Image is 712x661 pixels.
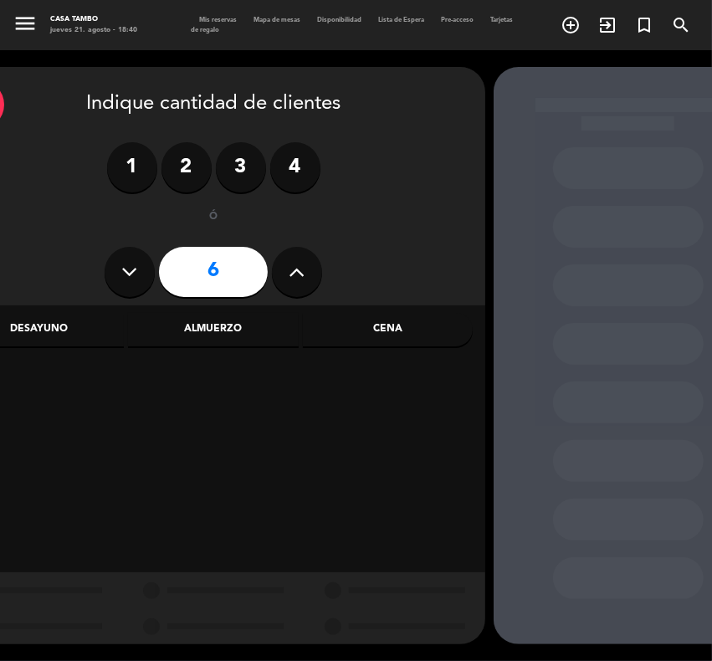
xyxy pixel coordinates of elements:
i: exit_to_app [597,15,617,35]
i: menu [13,11,38,36]
i: turned_in_not [634,15,654,35]
i: search [671,15,691,35]
label: 3 [216,142,266,192]
span: Tarjetas de regalo [191,17,513,33]
div: ó [187,209,241,226]
div: Casa Tambo [50,14,137,25]
label: 2 [161,142,212,192]
span: Disponibilidad [309,17,370,23]
span: Lista de Espera [370,17,433,23]
button: menu [13,11,38,39]
label: 1 [107,142,157,192]
span: Mapa de mesas [245,17,309,23]
div: Cena [303,313,473,346]
span: Mis reservas [191,17,245,23]
i: add_circle_outline [561,15,581,35]
span: Pre-acceso [433,17,482,23]
div: Almuerzo [128,313,298,346]
label: 4 [270,142,320,192]
div: jueves 21. agosto - 18:40 [50,25,137,36]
